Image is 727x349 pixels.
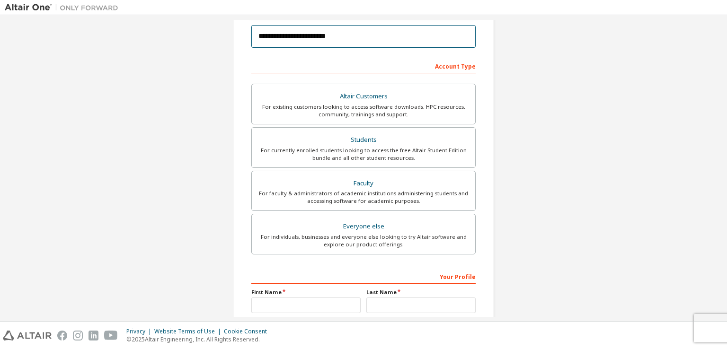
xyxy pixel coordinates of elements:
div: Everyone else [257,220,470,233]
div: Account Type [251,58,476,73]
p: © 2025 Altair Engineering, Inc. All Rights Reserved. [126,335,273,343]
div: Faculty [257,177,470,190]
div: For existing customers looking to access software downloads, HPC resources, community, trainings ... [257,103,470,118]
img: facebook.svg [57,331,67,340]
img: Altair One [5,3,123,12]
div: For individuals, businesses and everyone else looking to try Altair software and explore our prod... [257,233,470,248]
div: For currently enrolled students looking to access the free Altair Student Edition bundle and all ... [257,147,470,162]
label: First Name [251,288,361,296]
div: Your Profile [251,269,476,284]
div: Website Terms of Use [154,328,224,335]
img: linkedin.svg [89,331,98,340]
div: Cookie Consent [224,328,273,335]
div: Altair Customers [257,90,470,103]
img: instagram.svg [73,331,83,340]
div: Privacy [126,328,154,335]
div: Students [257,133,470,147]
label: Last Name [366,288,476,296]
div: For faculty & administrators of academic institutions administering students and accessing softwa... [257,190,470,205]
img: altair_logo.svg [3,331,52,340]
img: youtube.svg [104,331,118,340]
